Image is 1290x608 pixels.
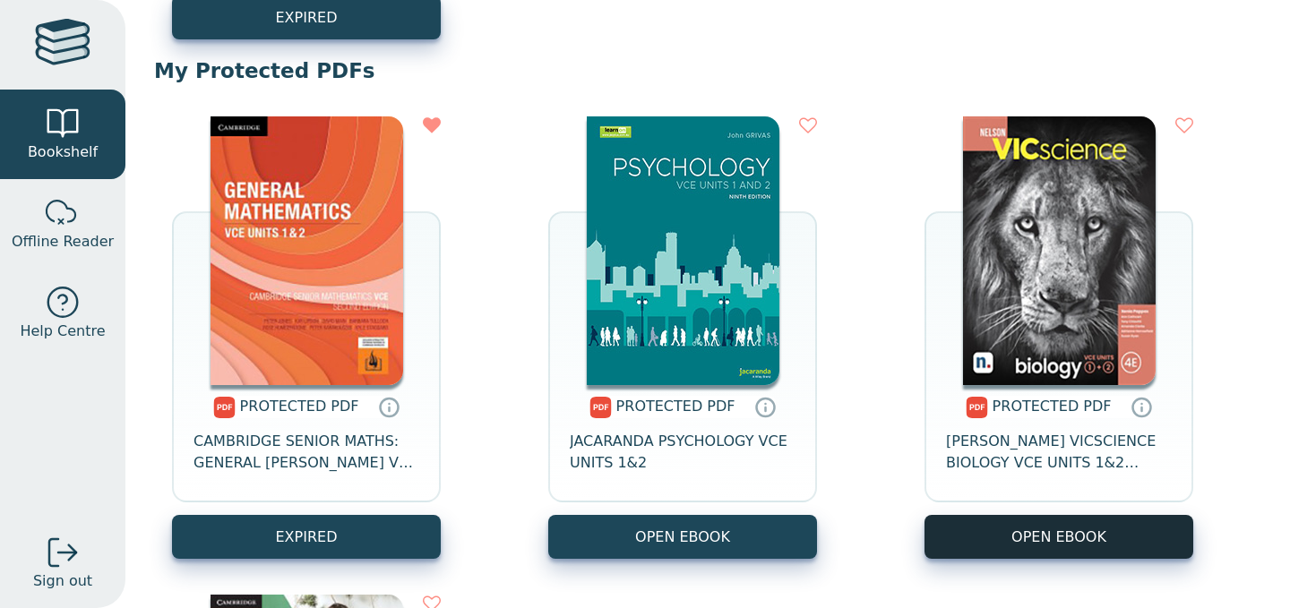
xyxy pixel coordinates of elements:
[993,398,1112,415] span: PROTECTED PDF
[924,515,1193,559] a: OPEN EBOOK
[33,570,92,592] span: Sign out
[966,397,988,418] img: pdf.svg
[963,116,1156,385] img: 4645a54c-9da3-45a2-8ab3-340f652f9644.jpg
[211,116,403,385] img: 7427b572-0d0b-412c-8762-bae5e50f5011.jpg
[587,116,779,385] img: 08d198e9-ce37-44a7-8846-55053ae21af3.jpg
[1131,396,1152,417] a: Protected PDFs cannot be printed, copied or shared. They can be accessed online through Education...
[589,397,612,418] img: pdf.svg
[28,141,98,163] span: Bookshelf
[172,515,441,559] a: EXPIRED
[570,431,795,474] span: JACARANDA PSYCHOLOGY VCE UNITS 1&2
[240,398,359,415] span: PROTECTED PDF
[213,397,236,418] img: pdf.svg
[20,321,105,342] span: Help Centre
[616,398,735,415] span: PROTECTED PDF
[193,431,419,474] span: CAMBRIDGE SENIOR MATHS: GENERAL [PERSON_NAME] VCE UNITS 1&2
[946,431,1172,474] span: [PERSON_NAME] VICSCIENCE BIOLOGY VCE UNITS 1&2 STUDENT BOOK BUNDLE 4E
[378,396,400,417] a: Protected PDFs cannot be printed, copied or shared. They can be accessed online through Education...
[12,231,114,253] span: Offline Reader
[154,57,1261,84] p: My Protected PDFs
[754,396,776,417] a: Protected PDFs cannot be printed, copied or shared. They can be accessed online through Education...
[548,515,817,559] a: OPEN EBOOK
